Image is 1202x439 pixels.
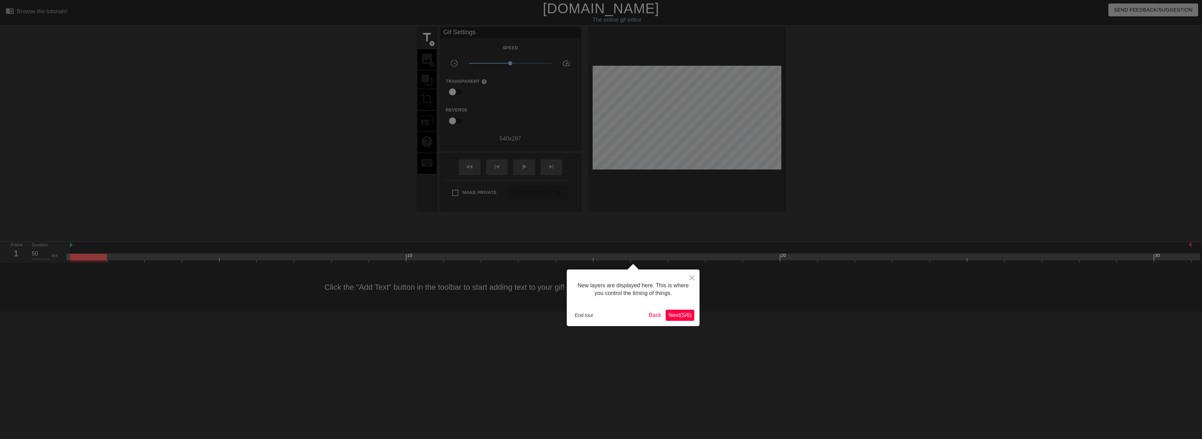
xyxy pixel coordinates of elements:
[684,269,700,286] button: Close
[646,310,664,321] button: Back
[572,275,694,304] div: New layers are displayed here. This is where you control the timing of things.
[666,310,694,321] button: Next
[668,312,691,318] span: Next ( 5 / 6 )
[572,310,596,321] button: End tour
